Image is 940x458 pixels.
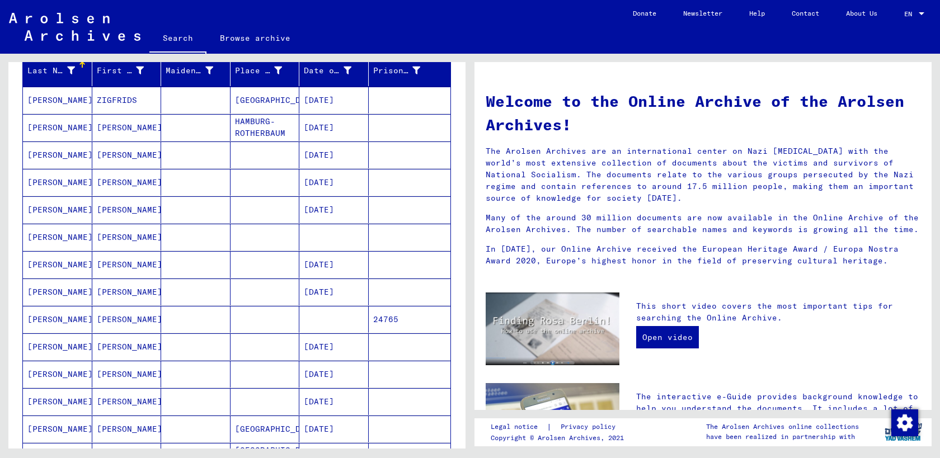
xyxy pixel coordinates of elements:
[299,87,369,114] mat-cell: [DATE]
[706,422,859,432] p: The Arolsen Archives online collections
[491,421,547,433] a: Legal notice
[92,169,162,196] mat-cell: [PERSON_NAME]
[161,55,231,86] mat-header-cell: Maiden Name
[149,25,206,54] a: Search
[97,65,144,77] div: First Name
[299,361,369,388] mat-cell: [DATE]
[552,421,629,433] a: Privacy policy
[299,251,369,278] mat-cell: [DATE]
[92,333,162,360] mat-cell: [PERSON_NAME]
[299,55,369,86] mat-header-cell: Date of Birth
[23,251,92,278] mat-cell: [PERSON_NAME]
[231,55,300,86] mat-header-cell: Place of Birth
[373,65,421,77] div: Prisoner #
[231,87,300,114] mat-cell: [GEOGRAPHIC_DATA]
[486,145,920,204] p: The Arolsen Archives are an international center on Nazi [MEDICAL_DATA] with the world’s most ext...
[299,388,369,415] mat-cell: [DATE]
[636,300,920,324] p: This short video covers the most important tips for searching the Online Archive.
[299,333,369,360] mat-cell: [DATE]
[904,10,916,18] span: EN
[27,62,92,79] div: Last Name
[23,224,92,251] mat-cell: [PERSON_NAME]
[231,114,300,141] mat-cell: HAMBURG-ROTHERBAUM
[23,306,92,333] mat-cell: [PERSON_NAME]
[23,388,92,415] mat-cell: [PERSON_NAME]
[491,421,629,433] div: |
[636,391,920,438] p: The interactive e-Guide provides background knowledge to help you understand the documents. It in...
[369,55,451,86] mat-header-cell: Prisoner #
[206,25,304,51] a: Browse archive
[166,65,213,77] div: Maiden Name
[299,415,369,442] mat-cell: [DATE]
[9,13,140,41] img: Arolsen_neg.svg
[23,415,92,442] mat-cell: [PERSON_NAME]
[491,433,629,443] p: Copyright © Arolsen Archives, 2021
[92,55,162,86] mat-header-cell: First Name
[299,278,369,305] mat-cell: [DATE]
[486,212,920,235] p: Many of the around 30 million documents are now available in the Online Archive of the Arolsen Ar...
[27,65,75,77] div: Last Name
[23,196,92,223] mat-cell: [PERSON_NAME]
[92,415,162,442] mat-cell: [PERSON_NAME]
[891,409,918,436] img: Change consent
[23,333,92,360] mat-cell: [PERSON_NAME]
[486,89,920,136] h1: Welcome to the Online Archive of the Arolsen Archives!
[92,114,162,141] mat-cell: [PERSON_NAME]
[92,141,162,168] mat-cell: [PERSON_NAME]
[92,87,162,114] mat-cell: ZIGFRIDS
[299,141,369,168] mat-cell: [DATE]
[706,432,859,442] p: have been realized in partnership with
[92,278,162,305] mat-cell: [PERSON_NAME]
[299,169,369,196] mat-cell: [DATE]
[373,62,438,79] div: Prisoner #
[92,251,162,278] mat-cell: [PERSON_NAME]
[97,62,161,79] div: First Name
[23,278,92,305] mat-cell: [PERSON_NAME]
[23,114,92,141] mat-cell: [PERSON_NAME]
[882,418,924,446] img: yv_logo.png
[369,306,451,333] mat-cell: 24765
[23,55,92,86] mat-header-cell: Last Name
[486,292,619,365] img: video.jpg
[231,415,300,442] mat-cell: [GEOGRAPHIC_DATA]
[299,114,369,141] mat-cell: [DATE]
[23,361,92,388] mat-cell: [PERSON_NAME]
[304,65,351,77] div: Date of Birth
[92,224,162,251] mat-cell: [PERSON_NAME]
[23,169,92,196] mat-cell: [PERSON_NAME]
[304,62,368,79] div: Date of Birth
[23,87,92,114] mat-cell: [PERSON_NAME]
[636,326,699,348] a: Open video
[92,388,162,415] mat-cell: [PERSON_NAME]
[235,62,299,79] div: Place of Birth
[166,62,230,79] div: Maiden Name
[92,306,162,333] mat-cell: [PERSON_NAME]
[92,196,162,223] mat-cell: [PERSON_NAME]
[299,196,369,223] mat-cell: [DATE]
[235,65,283,77] div: Place of Birth
[23,141,92,168] mat-cell: [PERSON_NAME]
[486,243,920,267] p: In [DATE], our Online Archive received the European Heritage Award / Europa Nostra Award 2020, Eu...
[92,361,162,388] mat-cell: [PERSON_NAME]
